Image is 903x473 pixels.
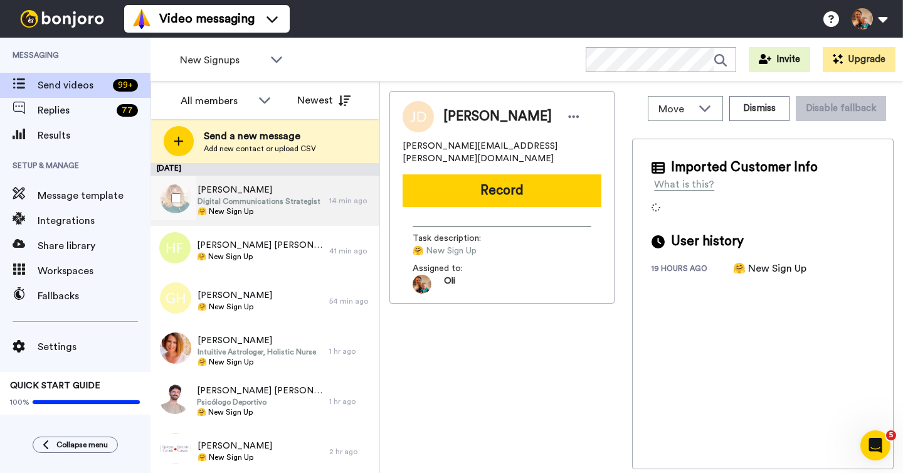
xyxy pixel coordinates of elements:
[654,177,714,192] div: What is this?
[671,158,818,177] span: Imported Customer Info
[671,232,744,251] span: User history
[38,103,112,118] span: Replies
[198,196,320,206] span: Digital Communications Strategist
[198,289,272,302] span: [PERSON_NAME]
[329,447,373,457] div: 2 hr ago
[197,385,323,397] span: [PERSON_NAME] [PERSON_NAME]
[329,396,373,407] div: 1 hr ago
[181,93,252,109] div: All members
[117,104,138,117] div: 77
[160,433,191,464] img: b7cf18d6-9918-4e2d-bbad-b8b6e8944306.png
[658,102,692,117] span: Move
[10,381,100,390] span: QUICK START GUIDE
[160,282,191,314] img: gh.png
[403,140,601,165] span: [PERSON_NAME][EMAIL_ADDRESS][PERSON_NAME][DOMAIN_NAME]
[329,246,373,256] div: 41 min ago
[823,47,895,72] button: Upgrade
[10,397,29,407] span: 100%
[38,213,150,228] span: Integrations
[413,262,500,275] span: Assigned to:
[198,206,320,216] span: 🤗 New Sign Up
[288,88,360,113] button: Newest
[729,96,789,121] button: Dismiss
[197,239,323,252] span: [PERSON_NAME] [PERSON_NAME]
[403,101,434,132] img: Image of Jamie DeBrunner
[38,128,150,143] span: Results
[886,430,896,440] span: 5
[197,252,323,262] span: 🤗 New Sign Up
[38,289,150,304] span: Fallbacks
[652,263,733,276] div: 19 hours ago
[329,296,373,306] div: 54 min ago
[204,129,316,144] span: Send a new message
[198,357,316,367] span: 🤗 New Sign Up
[38,78,108,93] span: Send videos
[180,53,264,68] span: New Signups
[159,10,255,28] span: Video messaging
[197,397,323,407] span: Psicólogo Deportivo
[733,261,806,276] div: 🤗 New Sign Up
[413,232,500,245] span: Task description :
[796,96,886,121] button: Disable fallback
[159,232,191,263] img: hf.png
[150,163,379,176] div: [DATE]
[198,452,272,462] span: 🤗 New Sign Up
[159,383,191,414] img: 82a06819-c379-40b6-a823-b9cfc46207b2.jpg
[403,174,601,207] button: Record
[198,302,272,312] span: 🤗 New Sign Up
[38,339,150,354] span: Settings
[749,47,810,72] button: Invite
[113,79,138,92] div: 99 +
[33,437,118,453] button: Collapse menu
[198,440,272,452] span: [PERSON_NAME]
[198,347,316,357] span: Intuitive Astrologer, Holistic Nurse
[160,332,191,364] img: 012fa2dc-996c-4d97-a561-ada536d35a4d.jpg
[413,245,532,257] span: 🤗 New Sign Up
[413,275,431,294] img: 5087268b-a063-445d-b3f7-59d8cce3615b-1541509651.jpg
[132,9,152,29] img: vm-color.svg
[444,275,455,294] span: Oli
[38,263,150,279] span: Workspaces
[38,188,150,203] span: Message template
[329,346,373,356] div: 1 hr ago
[197,407,323,417] span: 🤗 New Sign Up
[198,334,316,347] span: [PERSON_NAME]
[860,430,890,460] iframe: Intercom live chat
[443,107,552,126] span: [PERSON_NAME]
[56,440,108,450] span: Collapse menu
[198,184,320,196] span: [PERSON_NAME]
[204,144,316,154] span: Add new contact or upload CSV
[38,238,150,253] span: Share library
[15,10,109,28] img: bj-logo-header-white.svg
[329,196,373,206] div: 14 min ago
